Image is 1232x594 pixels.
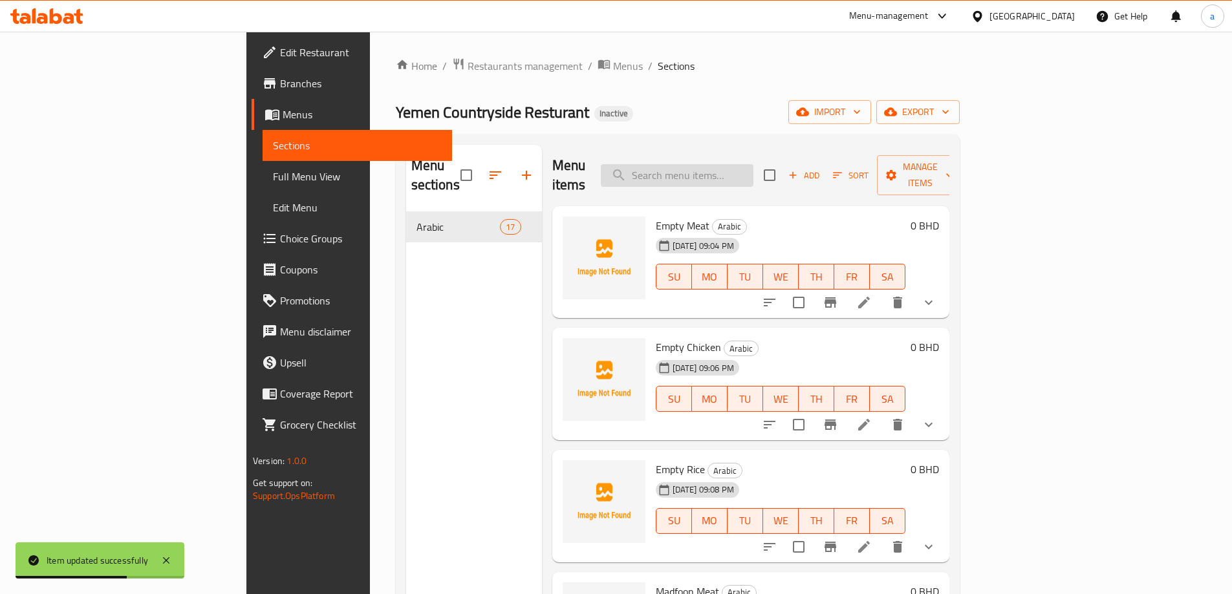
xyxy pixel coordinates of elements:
[815,287,846,318] button: Branch-specific-item
[263,192,452,223] a: Edit Menu
[396,58,960,74] nav: breadcrumb
[887,159,953,191] span: Manage items
[882,287,913,318] button: delete
[692,264,728,290] button: MO
[656,264,692,290] button: SU
[825,165,877,186] span: Sort items
[500,219,521,235] div: items
[480,160,511,191] span: Sort sections
[273,200,442,215] span: Edit Menu
[768,511,794,530] span: WE
[252,409,452,440] a: Grocery Checklist
[656,460,705,479] span: Empty Rice
[921,417,936,432] svg: Show Choices
[667,240,739,252] span: [DATE] 09:04 PM
[839,511,865,530] span: FR
[875,390,900,408] span: SA
[815,531,846,562] button: Branch-specific-item
[47,553,148,567] div: Item updated successfully
[833,168,869,183] span: Sort
[870,264,905,290] button: SA
[887,104,949,120] span: export
[452,58,583,74] a: Restaurants management
[913,409,944,440] button: show more
[692,386,728,412] button: MO
[733,511,758,530] span: TU
[728,386,763,412] button: TU
[453,162,480,189] span: Select all sections
[733,390,758,408] span: TU
[656,337,721,357] span: Empty Chicken
[594,108,633,119] span: Inactive
[253,487,335,504] a: Support.OpsPlatform
[875,268,900,286] span: SA
[253,474,312,491] span: Get support on:
[656,508,692,534] button: SU
[733,268,758,286] span: TU
[656,386,692,412] button: SU
[754,409,785,440] button: sort-choices
[783,165,825,186] span: Add item
[786,168,821,183] span: Add
[856,539,872,555] a: Edit menu item
[511,160,542,191] button: Add section
[708,463,742,478] div: Arabic
[280,45,442,60] span: Edit Restaurant
[830,165,872,186] button: Sort
[785,289,812,316] span: Select to update
[662,511,687,530] span: SU
[804,390,829,408] span: TH
[416,219,501,235] div: Arabic
[724,341,758,356] span: Arabic
[728,508,763,534] button: TU
[406,206,542,248] nav: Menu sections
[252,285,452,316] a: Promotions
[870,508,905,534] button: SA
[785,533,812,560] span: Select to update
[280,293,442,308] span: Promotions
[280,324,442,339] span: Menu disclaimer
[252,316,452,347] a: Menu disclaimer
[911,460,939,478] h6: 0 BHD
[280,231,442,246] span: Choice Groups
[763,264,799,290] button: WE
[913,531,944,562] button: show more
[252,347,452,378] a: Upsell
[252,68,452,99] a: Branches
[252,99,452,130] a: Menus
[921,539,936,555] svg: Show Choices
[598,58,643,74] a: Menus
[849,8,929,24] div: Menu-management
[783,165,825,186] button: Add
[563,217,645,299] img: Empty Meat
[834,508,870,534] button: FR
[756,162,783,189] span: Select section
[662,268,687,286] span: SU
[768,268,794,286] span: WE
[252,37,452,68] a: Edit Restaurant
[280,386,442,401] span: Coverage Report
[804,511,829,530] span: TH
[911,338,939,356] h6: 0 BHD
[799,386,834,412] button: TH
[263,161,452,192] a: Full Menu View
[875,511,900,530] span: SA
[728,264,763,290] button: TU
[1210,9,1215,23] span: a
[804,268,829,286] span: TH
[856,295,872,310] a: Edit menu item
[697,268,722,286] span: MO
[799,264,834,290] button: TH
[768,390,794,408] span: WE
[799,508,834,534] button: TH
[263,130,452,161] a: Sections
[588,58,592,74] li: /
[601,164,753,187] input: search
[273,169,442,184] span: Full Menu View
[834,386,870,412] button: FR
[501,221,520,233] span: 17
[877,155,964,195] button: Manage items
[656,216,709,235] span: Empty Meat
[697,511,722,530] span: MO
